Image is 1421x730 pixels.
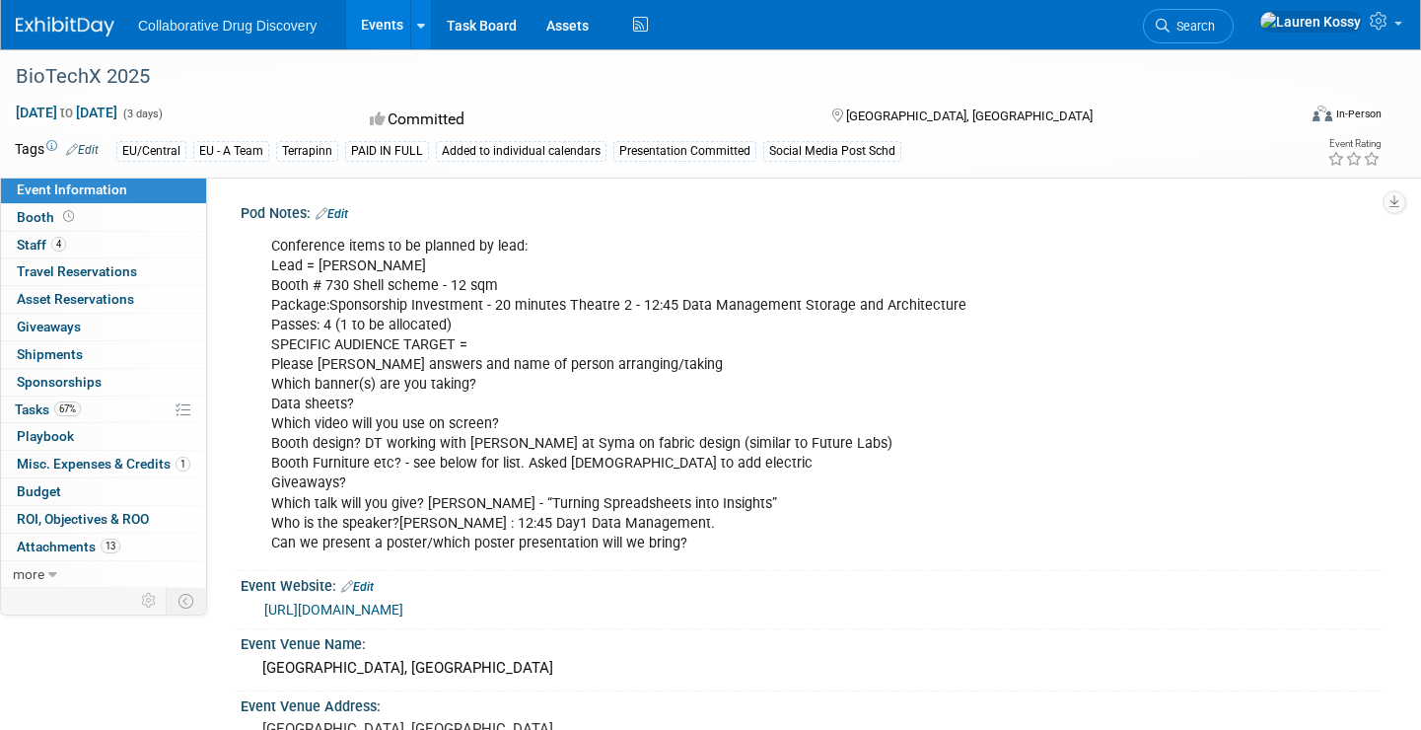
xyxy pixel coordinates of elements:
[1,314,206,340] a: Giveaways
[101,539,120,553] span: 13
[613,141,756,162] div: Presentation Committed
[17,483,61,499] span: Budget
[17,263,137,279] span: Travel Reservations
[241,629,1382,654] div: Event Venue Name:
[1259,11,1362,33] img: Lauren Kossy
[1,204,206,231] a: Booth
[132,588,167,614] td: Personalize Event Tab Strip
[1,397,206,423] a: Tasks67%
[17,539,120,554] span: Attachments
[13,566,44,582] span: more
[17,319,81,334] span: Giveaways
[57,105,76,120] span: to
[255,653,1367,684] div: [GEOGRAPHIC_DATA], [GEOGRAPHIC_DATA]
[167,588,207,614] td: Toggle Event Tabs
[176,457,190,472] span: 1
[1,561,206,588] a: more
[1,232,206,258] a: Staff4
[1170,19,1215,34] span: Search
[436,141,606,162] div: Added to individual calendars
[1313,106,1332,121] img: Format-Inperson.png
[15,401,81,417] span: Tasks
[1,341,206,368] a: Shipments
[15,104,118,121] span: [DATE] [DATE]
[116,141,186,162] div: EU/Central
[1,423,206,450] a: Playbook
[9,59,1265,95] div: BioTechX 2025
[241,198,1382,224] div: Pod Notes:
[1143,9,1234,43] a: Search
[138,18,317,34] span: Collaborative Drug Discovery
[1,478,206,505] a: Budget
[17,511,149,527] span: ROI, Objectives & ROO
[16,17,114,36] img: ExhibitDay
[1,451,206,477] a: Misc. Expenses & Credits1
[1,258,206,285] a: Travel Reservations
[1327,139,1381,149] div: Event Rating
[17,182,127,197] span: Event Information
[51,237,66,252] span: 4
[121,108,163,120] span: (3 days)
[345,141,429,162] div: PAID IN FULL
[846,109,1093,123] span: [GEOGRAPHIC_DATA], [GEOGRAPHIC_DATA]
[763,141,901,162] div: Social Media Post Schd
[66,143,99,157] a: Edit
[17,209,78,225] span: Booth
[1,369,206,396] a: Sponsorships
[17,291,134,307] span: Asset Reservations
[276,141,338,162] div: Terrapinn
[193,141,269,162] div: EU - A Team
[17,428,74,444] span: Playbook
[241,571,1382,597] div: Event Website:
[1,177,206,203] a: Event Information
[1,506,206,533] a: ROI, Objectives & ROO
[54,401,81,416] span: 67%
[1335,107,1382,121] div: In-Person
[59,209,78,224] span: Booth not reserved yet
[341,580,374,594] a: Edit
[364,103,800,137] div: Committed
[264,602,403,618] a: [URL][DOMAIN_NAME]
[1,534,206,560] a: Attachments13
[17,346,83,362] span: Shipments
[316,207,348,221] a: Edit
[17,456,190,472] span: Misc. Expenses & Credits
[1,286,206,313] a: Asset Reservations
[17,237,66,253] span: Staff
[17,374,102,390] span: Sponsorships
[241,692,1382,716] div: Event Venue Address:
[15,139,99,162] td: Tags
[257,227,1162,563] div: Conference items to be planned by lead: Lead = [PERSON_NAME] Booth # 730 Shell scheme - 12 sqm Pa...
[1178,103,1382,132] div: Event Format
